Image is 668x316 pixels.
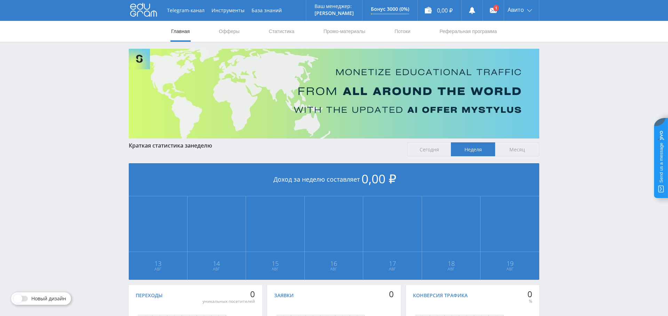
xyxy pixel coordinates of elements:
[407,142,451,156] span: Сегодня
[371,6,409,12] p: Бонус 3000 (0%)
[31,296,66,301] span: Новый дизайн
[323,21,366,42] a: Промо-материалы
[129,49,539,139] img: Banner
[481,266,539,272] span: Авг
[218,21,240,42] a: Офферы
[129,266,187,272] span: Авг
[422,266,480,272] span: Авг
[508,7,524,13] span: Авито
[202,299,255,304] div: уникальных посетителей
[136,293,162,298] div: Переходы
[191,142,212,149] span: неделю
[527,299,532,304] div: %
[439,21,498,42] a: Реферальная программа
[422,261,480,266] span: 18
[268,21,295,42] a: Статистика
[246,261,304,266] span: 15
[129,261,187,266] span: 13
[129,163,539,196] div: Доход за неделю составляет
[361,171,396,187] span: 0,00 ₽
[481,261,539,266] span: 19
[188,261,246,266] span: 14
[389,289,394,299] div: 0
[364,261,421,266] span: 17
[305,261,363,266] span: 16
[202,289,255,299] div: 0
[394,21,411,42] a: Потоки
[364,266,421,272] span: Авг
[315,3,354,9] p: Ваш менеджер:
[413,293,468,298] div: Конверсия трафика
[188,266,246,272] span: Авг
[129,142,400,149] div: Краткая статистика за
[315,10,354,16] p: [PERSON_NAME]
[527,289,532,299] div: 0
[170,21,190,42] a: Главная
[305,266,363,272] span: Авг
[274,293,294,298] div: Заявки
[495,142,539,156] span: Месяц
[451,142,495,156] span: Неделя
[246,266,304,272] span: Авг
